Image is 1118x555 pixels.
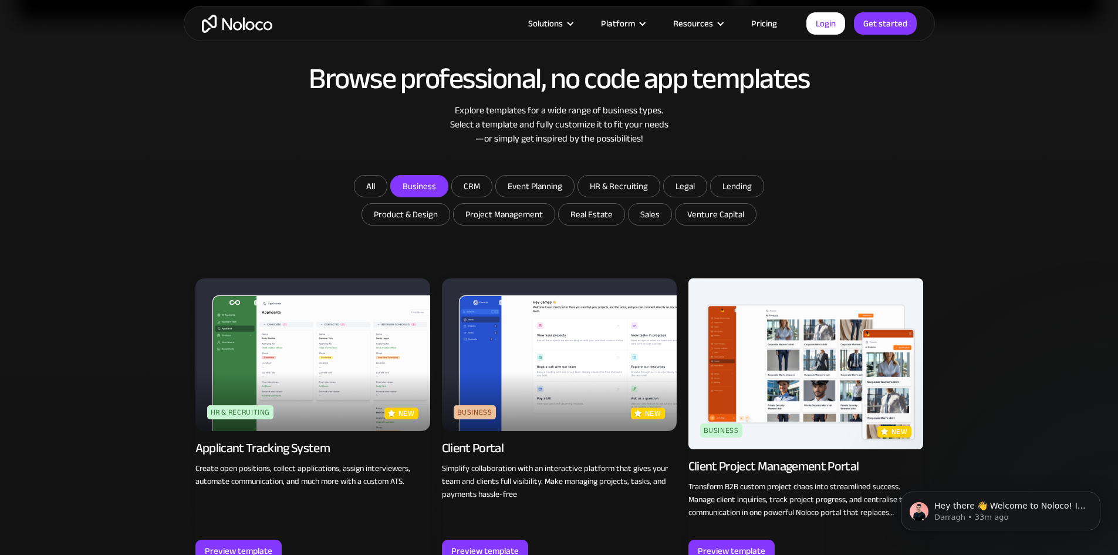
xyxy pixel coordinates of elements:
a: Get started [854,12,917,35]
p: new [645,408,661,419]
p: Transform B2B custom project chaos into streamlined success. Manage client inquiries, track proje... [688,480,923,519]
div: Client Portal [442,440,504,456]
div: Resources [673,16,713,31]
p: Create open positions, collect applications, assign interviewers, automate communication, and muc... [195,462,430,488]
p: Simplify collaboration with an interactive platform that gives your team and clients full visibil... [442,462,677,501]
div: Solutions [514,16,586,31]
a: Login [806,12,845,35]
div: Applicant Tracking System [195,440,330,456]
div: Resources [658,16,737,31]
div: Explore templates for a wide range of business types. Select a template and fully customize it to... [195,103,923,146]
a: Pricing [737,16,792,31]
div: HR & Recruiting [207,405,274,419]
a: home [202,15,272,33]
div: Solutions [528,16,563,31]
div: Client Project Management Portal [688,458,859,475]
iframe: Intercom notifications message [883,467,1118,549]
div: Platform [586,16,658,31]
a: All [354,175,387,197]
div: Business [700,423,742,438]
form: Email Form [325,175,794,228]
h2: Browse professional, no code app templates [195,63,923,95]
div: Platform [601,16,635,31]
p: new [891,426,908,438]
div: Business [454,405,496,419]
p: new [398,408,415,419]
